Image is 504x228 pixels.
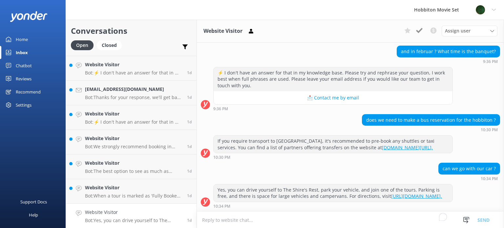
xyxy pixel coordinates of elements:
[213,107,228,111] strong: 9:36 PM
[442,26,497,36] div: Assign User
[391,193,442,199] a: [URL][DOMAIN_NAME].
[85,218,182,223] p: Bot: Yes, you can drive yourself to The Shire's Rest, park your vehicle, and join one of the tour...
[187,193,192,198] span: Oct 12 2025 10:47pm (UTC +13:00) Pacific/Auckland
[10,11,48,22] img: yonder-white-logo.png
[213,204,230,208] strong: 10:34 PM
[382,144,433,151] a: [DOMAIN_NAME][URL].
[397,46,500,57] div: and in februar ? What time is the banquet?
[85,144,182,150] p: Bot: We strongly recommend booking in advance as our tours are known to sell out, especially betw...
[438,176,500,181] div: Oct 12 2025 10:34pm (UTC +13:00) Pacific/Auckland
[439,163,500,174] div: can we go with our car ?
[16,46,28,59] div: Inbox
[362,127,500,132] div: Oct 12 2025 10:30pm (UTC +13:00) Pacific/Auckland
[187,168,192,174] span: Oct 12 2025 10:50pm (UTC +13:00) Pacific/Auckland
[16,98,31,112] div: Settings
[16,33,28,46] div: Home
[187,144,192,149] span: Oct 12 2025 10:52pm (UTC +13:00) Pacific/Auckland
[197,212,504,228] textarea: To enrich screen reader interactions, please activate Accessibility in Grammarly extension settings
[85,86,182,93] h4: [EMAIL_ADDRESS][DOMAIN_NAME]
[187,70,192,75] span: Oct 12 2025 11:36pm (UTC +13:00) Pacific/Auckland
[214,67,452,91] div: ⚡ I don't have an answer for that in my knowledge base. Please try and rephrase your question, I ...
[481,177,498,181] strong: 10:34 PM
[214,91,452,104] button: 📩 Contact me by email
[71,41,97,49] a: Open
[85,168,182,174] p: Bot: The best option to see as much as possible and enjoy a meal is the Behind The Scenes Tour. T...
[214,184,452,202] div: Yes, you can drive yourself to The Shire's Rest, park your vehicle, and join one of the tours. Pa...
[214,135,452,153] div: If you require transport to [GEOGRAPHIC_DATA], it's recommended to pre-book any shuttles or taxi ...
[71,25,192,37] h2: Conversations
[66,155,197,179] a: Website VisitorBot:The best option to see as much as possible and enjoy a meal is the Behind The ...
[66,179,197,204] a: Website VisitorBot:When a tour is marked as 'Fully Booked' on the website, it means all tickets f...
[203,27,242,35] h3: Website Visitor
[16,72,31,85] div: Reviews
[213,155,230,159] strong: 10:30 PM
[85,110,182,117] h4: Website Visitor
[213,106,453,111] div: Oct 12 2025 09:36pm (UTC +13:00) Pacific/Auckland
[85,193,182,199] p: Bot: When a tour is marked as 'Fully Booked' on the website, it means all tickets for that tour e...
[29,208,38,221] div: Help
[85,159,182,167] h4: Website Visitor
[213,204,453,208] div: Oct 12 2025 10:34pm (UTC +13:00) Pacific/Auckland
[66,56,197,81] a: Website VisitorBot:⚡ I don't have an answer for that in my knowledge base. Please try and rephras...
[85,135,182,142] h4: Website Visitor
[187,119,192,125] span: Oct 12 2025 11:09pm (UTC +13:00) Pacific/Auckland
[85,184,182,191] h4: Website Visitor
[187,94,192,100] span: Oct 12 2025 11:29pm (UTC +13:00) Pacific/Auckland
[97,41,125,49] a: Closed
[213,155,453,159] div: Oct 12 2025 10:30pm (UTC +13:00) Pacific/Auckland
[20,195,47,208] div: Support Docs
[97,40,122,50] div: Closed
[66,130,197,155] a: Website VisitorBot:We strongly recommend booking in advance as our tours are known to sell out, e...
[16,59,32,72] div: Chatbot
[397,59,500,64] div: Oct 12 2025 09:36pm (UTC +13:00) Pacific/Auckland
[71,40,94,50] div: Open
[85,209,182,216] h4: Website Visitor
[66,105,197,130] a: Website VisitorBot:⚡ I don't have an answer for that in my knowledge base. Please try and rephras...
[483,60,498,64] strong: 9:36 PM
[66,81,197,105] a: [EMAIL_ADDRESS][DOMAIN_NAME]Bot:Thanks for your response, we'll get back to you as soon as we can...
[481,128,498,132] strong: 10:30 PM
[85,119,182,125] p: Bot: ⚡ I don't have an answer for that in my knowledge base. Please try and rephrase your questio...
[362,114,500,126] div: does we need to make a bus reservation for the hobbiton ?
[187,218,192,223] span: Oct 12 2025 10:34pm (UTC +13:00) Pacific/Auckland
[85,94,182,100] p: Bot: Thanks for your response, we'll get back to you as soon as we can during opening hours.
[16,85,41,98] div: Recommend
[445,27,471,34] span: Assign user
[85,70,182,76] p: Bot: ⚡ I don't have an answer for that in my knowledge base. Please try and rephrase your questio...
[475,5,485,15] img: 34-1625720359.png
[85,61,182,68] h4: Website Visitor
